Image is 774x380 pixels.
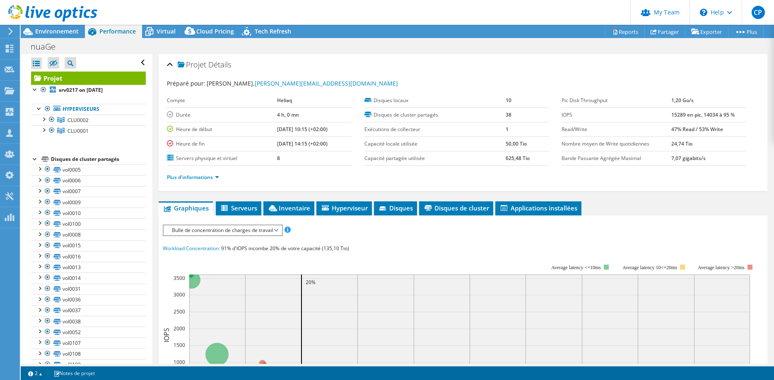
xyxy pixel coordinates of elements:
b: 10 [506,97,511,104]
span: Hyperviseur [321,204,368,212]
a: vol0015 [31,240,146,251]
label: Compte [167,96,277,105]
a: vol0038 [31,316,146,327]
a: vol0013 [31,262,146,272]
label: Capacité locale utilisée [364,140,506,148]
span: Virtual [157,27,176,35]
span: [PERSON_NAME], [207,79,398,87]
label: Capacité partagée utilisée [364,154,506,163]
span: Tech Refresh [255,27,291,35]
b: [DATE] 10:15 (+02:00) [277,126,328,133]
a: vol0006 [31,175,146,186]
b: 50,00 Tio [506,140,527,147]
a: CLU0002 [31,115,146,125]
a: Reports [605,25,645,38]
div: Disques de cluster partagés [51,154,146,164]
text: 1500 [174,342,185,349]
a: vol0007 [31,186,146,197]
text: 20% [306,279,316,286]
text: Average latency >20ms [698,265,745,270]
a: [PERSON_NAME][EMAIL_ADDRESS][DOMAIN_NAME] [255,79,398,87]
a: vol0005 [31,164,146,175]
b: 15289 en pic, 14034 à 95 % [671,111,735,118]
label: Heure de fin [167,140,277,148]
span: Applications installées [499,204,577,212]
a: Partager [644,25,685,38]
h1: nuaGe [27,42,68,51]
a: vol0010 [31,208,146,218]
b: 38 [506,111,511,118]
a: vol0100 [31,218,146,229]
span: Bulle de concentration de charges de travail [168,225,277,235]
a: vol0008 [31,229,146,240]
label: Exécutions de collecteur [364,125,506,134]
text: 2500 [174,308,185,315]
svg: \n [700,9,707,16]
label: IOPS [562,111,671,119]
label: Préparé pour: [167,79,205,87]
span: Environnement [35,27,79,35]
span: Graphiques [163,204,209,212]
text: IOPS [162,328,171,342]
a: Exporter [685,25,728,38]
span: CLU0001 [68,127,89,134]
text: 3500 [174,275,185,282]
tspan: Average latency <=10ms [551,265,601,270]
text: 2000 [174,325,185,332]
b: 4 h, 0 mn [277,111,299,118]
a: Plus d'informations [167,174,219,181]
b: [DATE] 14:15 (+02:00) [277,140,328,147]
a: Plus [728,25,764,38]
text: 1000 [174,358,185,366]
span: Cloud Pricing [196,27,234,35]
span: Disques [378,204,413,212]
a: Projet [31,72,146,85]
label: Nombre moyen de Write quotidiennes [562,140,671,148]
a: srv0217 on [DATE] [31,85,146,96]
span: Disques de cluster [423,204,489,212]
label: Heure de début [167,125,277,134]
span: Détails [208,60,231,69]
a: vol0016 [31,251,146,262]
a: vol0037 [31,305,146,316]
a: 2 [22,368,48,378]
span: Serveurs [220,204,257,212]
label: Servers physique et virtuel [167,154,277,163]
b: 7,07 gigabits/s [671,155,706,162]
span: 91% d'IOPS incombe 20% de votre capacité (135,10 Tio) [221,245,349,252]
a: Notes de projet [48,368,101,378]
b: 8 [277,155,280,162]
span: Workload Concentration: [163,245,220,252]
b: 1,20 Go/s [671,97,694,104]
a: vol0036 [31,294,146,305]
a: vol0009 [31,197,146,208]
a: CLU0001 [31,125,146,136]
a: vol0108 [31,349,146,359]
span: CP [752,6,765,19]
b: Heliaq [277,97,292,104]
b: 625,48 Tio [506,155,530,162]
span: Projet [178,61,206,69]
b: srv0217 on [DATE] [59,86,103,93]
label: Disques locaux [364,96,506,105]
span: Inventaire [268,204,310,212]
text: 3000 [174,291,185,298]
a: vol0031 [31,284,146,294]
label: Disques de cluster partagés [364,111,506,119]
tspan: Average latency 10<=20ms [622,265,677,270]
a: vol0109 [31,359,146,370]
b: 1 [506,126,509,133]
a: vol0052 [31,327,146,337]
label: Durée [167,111,277,119]
label: Bande Passante Agrégée Maximal [562,154,671,163]
label: Pic Disk Throughput [562,96,671,105]
a: Hyperviseurs [31,104,146,115]
b: 24,74 Tio [671,140,692,147]
a: vol0107 [31,337,146,348]
span: CLU0002 [68,117,89,124]
label: Read/Write [562,125,671,134]
span: Performance [99,27,136,35]
a: vol0014 [31,272,146,283]
b: 47% Read / 53% Write [671,126,723,133]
